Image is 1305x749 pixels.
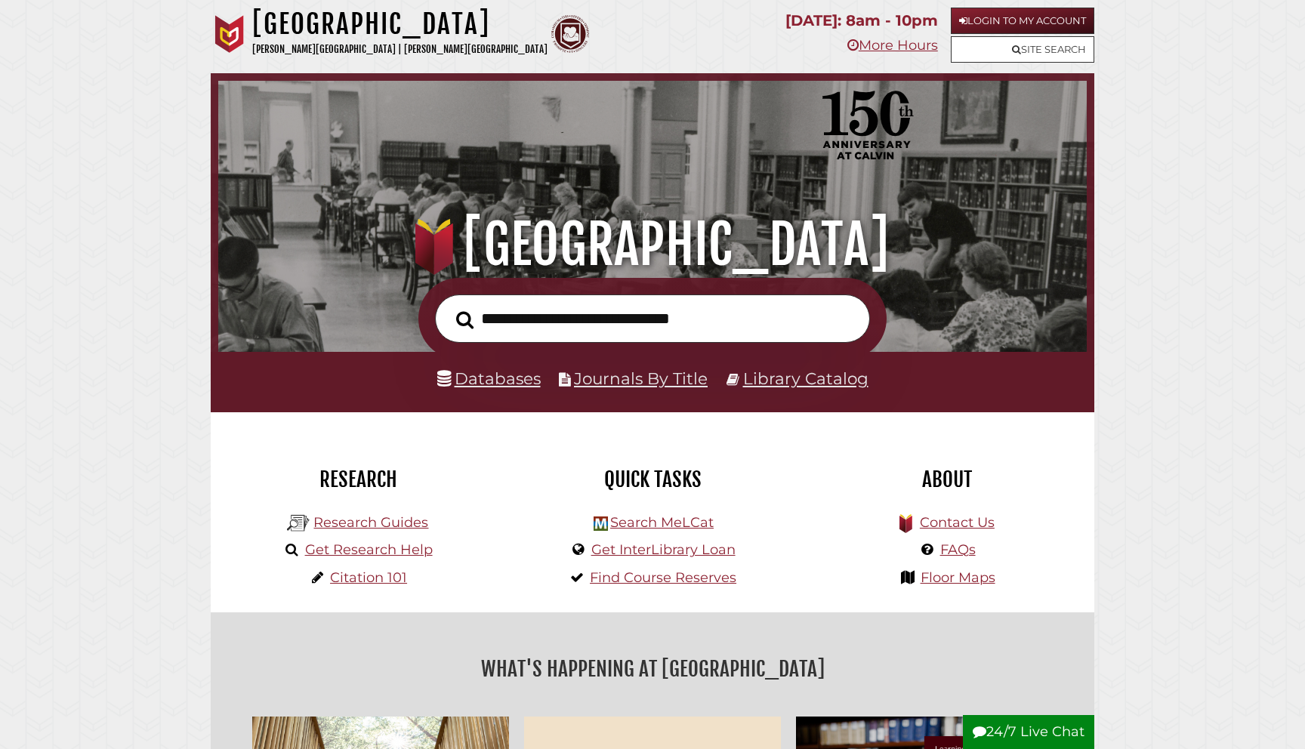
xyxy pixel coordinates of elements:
[610,514,714,531] a: Search MeLCat
[574,368,708,388] a: Journals By Title
[594,516,608,531] img: Hekman Library Logo
[591,541,736,558] a: Get InterLibrary Loan
[951,8,1094,34] a: Login to My Account
[921,569,995,586] a: Floor Maps
[517,467,788,492] h2: Quick Tasks
[252,41,548,58] p: [PERSON_NAME][GEOGRAPHIC_DATA] | [PERSON_NAME][GEOGRAPHIC_DATA]
[211,15,248,53] img: Calvin University
[313,514,428,531] a: Research Guides
[437,368,541,388] a: Databases
[449,307,481,334] button: Search
[222,652,1083,686] h2: What's Happening at [GEOGRAPHIC_DATA]
[305,541,433,558] a: Get Research Help
[222,467,494,492] h2: Research
[743,368,868,388] a: Library Catalog
[940,541,976,558] a: FAQs
[811,467,1083,492] h2: About
[456,310,474,329] i: Search
[287,512,310,535] img: Hekman Library Logo
[847,37,938,54] a: More Hours
[238,211,1067,278] h1: [GEOGRAPHIC_DATA]
[252,8,548,41] h1: [GEOGRAPHIC_DATA]
[785,8,938,34] p: [DATE]: 8am - 10pm
[330,569,407,586] a: Citation 101
[590,569,736,586] a: Find Course Reserves
[920,514,995,531] a: Contact Us
[951,36,1094,63] a: Site Search
[551,15,589,53] img: Calvin Theological Seminary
